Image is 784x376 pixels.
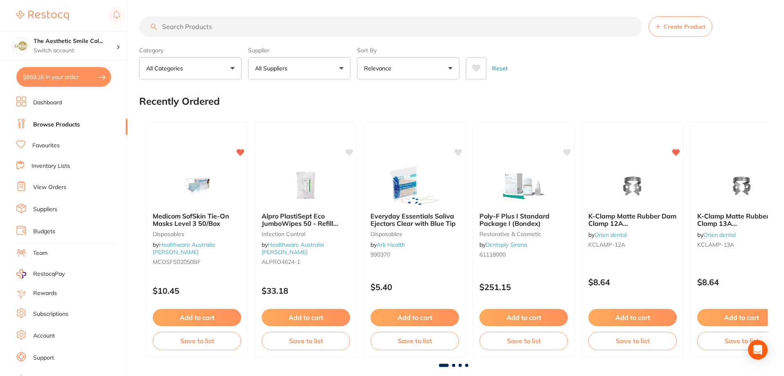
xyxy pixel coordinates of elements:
input: Search Products [139,16,642,37]
h4: The Aesthetic Smile Collective [34,37,116,45]
span: by [153,241,215,256]
b: K-Clamp Matte Rubber Dam Clamp 12A Molar [588,212,677,227]
b: Alpro PlastiSept Eco JumboWipes 50 - Refill 70/Pk [262,212,350,227]
img: Restocq Logo [16,11,69,20]
p: All Suppliers [255,64,291,72]
span: Create Product [664,23,705,30]
button: Relevance [357,57,459,79]
a: Favourites [32,142,60,150]
small: Infection Control [262,231,350,237]
div: Open Intercom Messenger [748,340,768,360]
small: KCLAMP-12A [588,241,677,248]
h2: Recently Ordered [139,96,220,107]
label: Category [139,47,242,54]
img: Medicom SofSkin Tie-On Masks Level 3 50/Box [170,165,224,206]
small: Disposables [153,231,241,237]
b: Everyday Essentials Saliva Ejectors Clear with Blue Tip [371,212,459,227]
small: restorative & cosmetic [479,231,568,237]
p: $8.64 [588,277,677,287]
p: $33.18 [262,286,350,295]
button: Save to list [588,332,677,350]
a: Browse Products [33,121,80,129]
a: Support [33,354,54,362]
a: Account [33,332,55,340]
p: $5.40 [371,282,459,292]
img: Alpro PlastiSept Eco JumboWipes 50 - Refill 70/Pk [279,165,332,206]
a: View Orders [33,183,66,191]
button: Save to list [262,332,350,350]
p: All Categories [146,64,186,72]
a: RestocqPay [16,269,65,279]
img: K-Clamp Matte Rubber Dam Clamp 12A Molar [606,165,659,206]
span: by [262,241,324,256]
img: Poly-F Plus I Standard Package I (Bondex) [497,165,550,206]
small: MCOSFS02050BF [153,259,241,265]
a: Suppliers [33,205,57,214]
button: Reset [490,57,510,79]
a: Dentsply Sirona [486,241,527,248]
a: Budgets [33,227,55,236]
img: Everyday Essentials Saliva Ejectors Clear with Blue Tip [388,165,441,206]
button: Add to cart [479,309,568,326]
button: Save to list [479,332,568,350]
a: Dashboard [33,99,62,107]
button: Add to cart [371,309,459,326]
b: Poly-F Plus I Standard Package I (Bondex) [479,212,568,227]
a: Orien dental [703,231,736,239]
button: Create Product [648,16,712,37]
b: Medicom SofSkin Tie-On Masks Level 3 50/Box [153,212,241,227]
button: Add to cart [262,309,350,326]
a: Healthware Australia [PERSON_NAME] [262,241,324,256]
small: 990370 [371,251,459,258]
button: All Categories [139,57,242,79]
button: Save to list [371,332,459,350]
button: Save to list [153,332,241,350]
span: by [588,231,627,239]
a: Subscriptions [33,310,68,318]
p: Switch account [34,47,116,55]
img: The Aesthetic Smile Collective [13,38,29,54]
a: Restocq Logo [16,6,69,25]
a: Ark Health [377,241,405,248]
label: Supplier [248,47,350,54]
p: $251.15 [479,282,568,292]
img: RestocqPay [16,269,26,279]
small: disposables [371,231,459,237]
small: 61118000 [479,251,568,258]
a: Orien dental [594,231,627,239]
small: ALPRO4624-1 [262,259,350,265]
span: by [697,231,736,239]
label: Sort By [357,47,459,54]
button: Add to cart [588,309,677,326]
p: Relevance [364,64,395,72]
button: Add to cart [153,309,241,326]
a: Healthware Australia [PERSON_NAME] [153,241,215,256]
span: by [371,241,405,248]
a: Inventory Lists [32,162,70,170]
img: K-Clamp Matte Rubber Dam Clamp 13A Molar [715,165,768,206]
button: $859.16 in your order [16,67,111,87]
button: All Suppliers [248,57,350,79]
span: by [479,241,527,248]
p: $10.45 [153,286,241,295]
a: Rewards [33,289,57,297]
span: RestocqPay [33,270,65,278]
a: Team [33,249,47,257]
